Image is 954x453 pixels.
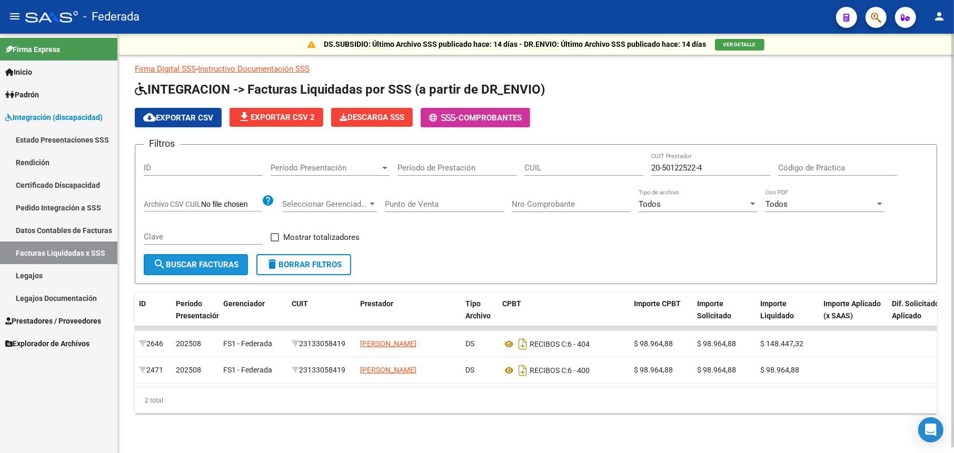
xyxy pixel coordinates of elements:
[135,293,172,339] datatable-header-cell: ID
[292,364,352,376] div: 23133058419
[465,339,474,348] span: DS
[292,299,308,308] span: CUIT
[892,299,944,320] span: Dif. Solicitado - Aplicado
[715,39,764,51] button: VER DETALLE
[465,299,491,320] span: Tipo Archivo
[223,339,272,348] span: FS1 - Federada
[5,44,60,55] span: Firma Express
[356,293,461,339] datatable-header-cell: Prestador
[172,293,219,339] datatable-header-cell: Período Presentación
[262,194,274,207] mat-icon: help
[287,293,356,339] datatable-header-cell: CUIT
[331,108,413,127] button: Descarga SSS
[697,366,736,374] span: $ 98.964,88
[135,108,222,127] button: Exportar CSV
[271,163,380,173] span: Período Presentación
[5,89,39,100] span: Padrón
[5,338,90,349] span: Explorador de Archivos
[143,113,213,123] span: Exportar CSV
[223,299,265,308] span: Gerenciador
[176,366,201,374] span: 202508
[823,299,881,320] span: Importe Aplicado (x SAAS)
[256,254,351,275] button: Borrar Filtros
[139,338,167,350] div: 2646
[360,339,416,348] span: [PERSON_NAME]
[502,362,625,379] div: 6 - 400
[756,293,819,339] datatable-header-cell: Importe Liquidado
[634,339,673,348] span: $ 98.964,88
[634,299,681,308] span: Importe CPBT
[723,42,756,47] span: VER DETALLE
[135,387,937,414] div: 2 total
[760,339,803,348] span: $ 148.447,32
[139,364,167,376] div: 2471
[266,260,342,269] span: Borrar Filtros
[238,113,315,122] span: Exportar CSV 2
[693,293,756,339] datatable-header-cell: Importe Solicitado
[498,293,630,339] datatable-header-cell: CPBT
[238,110,251,123] mat-icon: file_download
[282,199,367,209] span: Seleccionar Gerenciador
[153,260,238,269] span: Buscar Facturas
[819,293,888,339] datatable-header-cell: Importe Aplicado (x SAAS)
[223,366,272,374] span: FS1 - Federada
[639,199,661,209] span: Todos
[760,299,794,320] span: Importe Liquidado
[144,136,180,151] h3: Filtros
[230,108,323,127] button: Exportar CSV 2
[144,200,201,208] span: Archivo CSV CUIL
[766,199,788,209] span: Todos
[465,366,474,374] span: DS
[360,299,393,308] span: Prestador
[502,299,521,308] span: CPBT
[198,64,310,74] a: Instructivo Documentación SSS
[292,338,352,350] div: 23133058419
[918,417,943,442] div: Open Intercom Messenger
[266,258,279,270] mat-icon: delete
[697,339,736,348] span: $ 98.964,88
[135,82,545,97] span: INTEGRACION -> Facturas Liquidadas por SSS (a partir de DR_ENVIO)
[634,366,673,374] span: $ 98.964,88
[516,336,530,353] i: Descargar documento
[421,108,530,127] button: -Comprobantes
[8,10,21,23] mat-icon: menu
[340,113,404,122] span: Descarga SSS
[135,63,937,75] p: -
[459,113,522,123] span: Comprobantes
[5,66,32,78] span: Inicio
[5,315,101,327] span: Prestadores / Proveedores
[153,258,166,270] mat-icon: search
[219,293,287,339] datatable-header-cell: Gerenciador
[360,366,416,374] span: [PERSON_NAME]
[139,299,146,308] span: ID
[697,299,731,320] span: Importe Solicitado
[502,336,625,353] div: 6 - 404
[933,10,946,23] mat-icon: person
[331,108,413,127] app-download-masive: Descarga masiva de comprobantes (adjuntos)
[760,366,799,374] span: $ 98.964,88
[201,200,262,209] input: Archivo CSV CUIL
[429,113,459,123] span: -
[5,112,103,123] span: Integración (discapacidad)
[461,293,498,339] datatable-header-cell: Tipo Archivo
[176,339,201,348] span: 202508
[135,64,196,74] a: Firma Digital SSS
[283,231,360,244] span: Mostrar totalizadores
[143,111,156,124] mat-icon: cloud_download
[324,38,707,50] p: DS.SUBSIDIO: Último Archivo SSS publicado hace: 14 días - DR.ENVIO: Último Archivo SSS publicado ...
[530,340,568,348] span: RECIBOS C:
[144,254,248,275] button: Buscar Facturas
[83,5,140,28] span: - Federada
[630,293,693,339] datatable-header-cell: Importe CPBT
[516,362,530,379] i: Descargar documento
[530,366,568,375] span: RECIBOS C:
[176,299,221,320] span: Período Presentación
